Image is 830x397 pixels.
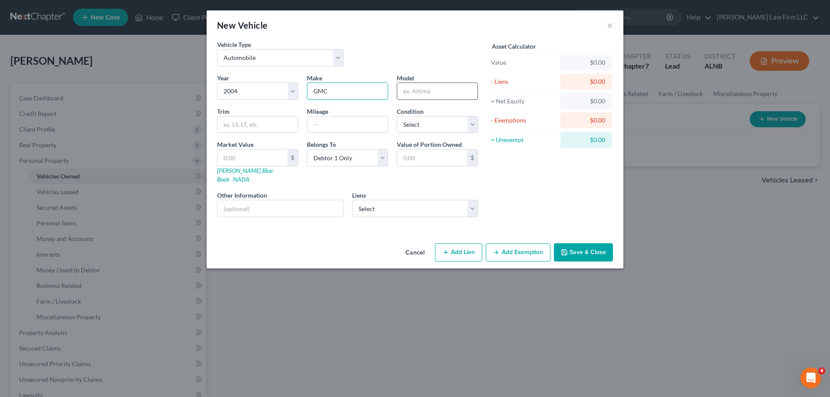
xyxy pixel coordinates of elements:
div: $ [287,149,298,166]
input: ex. Nissan [307,83,388,99]
span: 4 [818,367,825,374]
label: Model [397,73,414,83]
button: Add Lien [435,243,482,261]
button: Save & Close [554,243,613,261]
div: $0.00 [567,58,605,67]
div: $0.00 [567,77,605,86]
div: $0.00 [567,97,605,106]
label: Mileage [307,107,328,116]
div: - Liens [491,77,557,86]
input: ex. Altima [397,83,478,99]
label: Asset Calculator [492,42,536,51]
iframe: Intercom live chat [800,367,821,388]
label: Liens [352,191,366,200]
div: $0.00 [567,136,605,144]
label: Value of Portion Owned [397,140,462,149]
label: Trim [217,107,230,116]
label: Vehicle Type [217,40,251,49]
input: ex. LS, LT, etc [217,116,298,133]
div: Value [491,58,557,67]
input: -- [307,116,388,133]
label: Other Information [217,191,267,200]
a: [PERSON_NAME] Blue Book [217,167,273,183]
input: 0.00 [397,149,467,166]
span: Make [307,74,322,82]
label: Condition [397,107,424,116]
label: Year [217,73,229,83]
button: × [607,20,613,30]
div: = Unexempt [491,136,557,144]
a: NADA [233,175,250,183]
div: $ [467,149,478,166]
button: Add Exemption [486,243,550,261]
div: New Vehicle [217,19,267,31]
input: 0.00 [217,149,287,166]
div: = Net Equity [491,97,557,106]
div: - Exemptions [491,116,557,125]
div: $0.00 [567,116,605,125]
input: (optional) [217,200,343,217]
span: Belongs To [307,141,336,148]
button: Cancel [399,244,431,261]
label: Market Value [217,140,254,149]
